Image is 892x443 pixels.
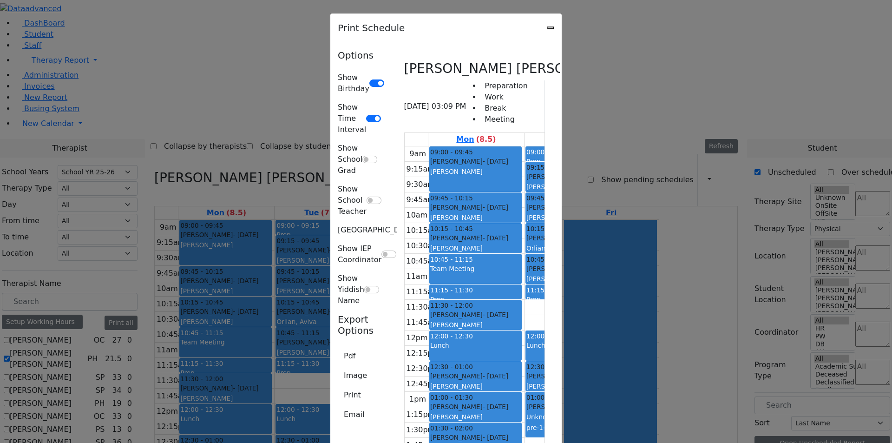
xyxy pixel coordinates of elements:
div: 9am [407,148,428,159]
button: Email [338,406,370,423]
div: [PERSON_NAME] [526,182,617,192]
span: 10:45 - 11:15 [430,256,473,263]
div: [PERSON_NAME] [430,382,521,391]
div: [PERSON_NAME] [526,371,617,381]
h5: Options [338,50,384,61]
div: Prep [526,295,617,304]
div: 12:45pm [405,378,442,390]
span: 09:45 - 10:15 [430,193,473,203]
div: 9:45am [405,194,437,205]
label: Show School Teacher [338,184,367,217]
div: 1:30pm [405,424,437,436]
span: [DATE] 03:09 PM [404,101,466,112]
div: [PERSON_NAME] [430,167,521,176]
div: 12:15pm [405,348,442,359]
a: September 1, 2025 [454,133,498,146]
div: [PERSON_NAME] [526,233,617,243]
div: Unknown [526,412,617,422]
div: 10:15am [405,225,442,236]
span: 11:15 - 11:30 [526,286,569,294]
div: [PERSON_NAME] [526,203,617,212]
div: 11:45am [405,317,442,328]
span: - [DATE] [483,372,508,380]
span: - [DATE] [483,158,508,165]
div: 12pm [405,332,430,344]
div: 1:15pm [405,409,437,420]
div: [PERSON_NAME] [430,157,521,166]
span: 11:30 - 12:00 [430,301,473,310]
div: Lunch [430,341,521,350]
div: [PERSON_NAME] [526,382,617,391]
div: [PERSON_NAME] [430,402,521,411]
div: Prep [526,157,617,166]
li: Meeting [481,114,527,125]
div: 1pm [407,394,428,405]
h3: [PERSON_NAME] [PERSON_NAME], Physical [404,61,686,77]
div: [PERSON_NAME] [526,402,617,411]
span: 01:00 - 01:45 [526,393,569,402]
span: 01:30 - 02:00 [430,423,473,433]
span: 09:15 - 09:45 [526,163,569,172]
div: [PERSON_NAME] [526,172,617,181]
label: Show IEP Coordinator [338,243,381,265]
span: 12:30 - 01:00 [526,362,569,371]
div: [PERSON_NAME] [430,412,521,422]
button: Close [547,26,554,29]
div: [PERSON_NAME] [430,244,521,253]
span: 10:15 - 10:45 [430,224,473,233]
h5: Export Options [338,314,384,336]
div: 11:15am [405,286,442,298]
button: Image [338,367,373,384]
li: Work [481,92,527,103]
span: 10:15 - 10:45 [526,224,569,233]
span: 12:00 - 12:30 [526,332,569,340]
label: Show Birthday [338,72,369,94]
div: 11:30am [405,302,442,313]
span: 10:45 - 11:15 [526,255,569,264]
span: 09:00 - 09:15 [526,148,569,156]
span: - [DATE] [483,434,508,441]
li: Break [481,103,527,114]
div: [PERSON_NAME] [430,213,521,222]
div: [PERSON_NAME] [430,371,521,381]
span: 01:00 - 01:30 [430,393,473,402]
span: 12:30 - 01:00 [430,362,473,371]
div: Orlian, Aviva [526,244,617,253]
div: 12:30pm [405,363,442,374]
div: [PERSON_NAME] [526,264,617,273]
div: [PERSON_NAME] [430,203,521,212]
label: [GEOGRAPHIC_DATA] [338,225,416,236]
div: [PERSON_NAME] [430,433,521,442]
span: - [DATE] [483,234,508,242]
li: Preparation [481,80,527,92]
div: [PERSON_NAME] [526,274,617,284]
label: Show Yiddish Name [338,273,364,306]
div: Team Meeting [430,264,521,273]
button: Pdf [338,347,361,365]
div: [PERSON_NAME] [430,320,521,330]
h5: Print Schedule [338,21,405,35]
div: [PERSON_NAME] [430,310,521,319]
span: 09:45 - 10:15 [526,193,569,203]
label: (8.5) [476,134,496,145]
span: 09:00 - 09:45 [430,147,473,157]
div: Lunch [526,341,617,350]
button: Print [338,386,367,404]
div: 9:15am [405,164,437,175]
label: Show School Grad [338,143,362,176]
span: 11:15 - 11:30 [430,286,473,294]
div: 10:30am [405,240,442,251]
div: 11am [405,271,430,282]
div: 10:45am [405,256,442,267]
span: - [DATE] [483,204,508,211]
div: [PERSON_NAME] [430,233,521,243]
div: Prep [430,295,521,304]
div: pre-1-A [526,423,617,432]
span: - [DATE] [483,311,508,318]
div: 10am [405,210,430,221]
span: 12:00 - 12:30 [430,332,473,340]
div: [PERSON_NAME] [526,213,617,222]
label: Show Time Interval [338,102,366,135]
div: 9:30am [405,179,437,190]
span: - [DATE] [483,403,508,410]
